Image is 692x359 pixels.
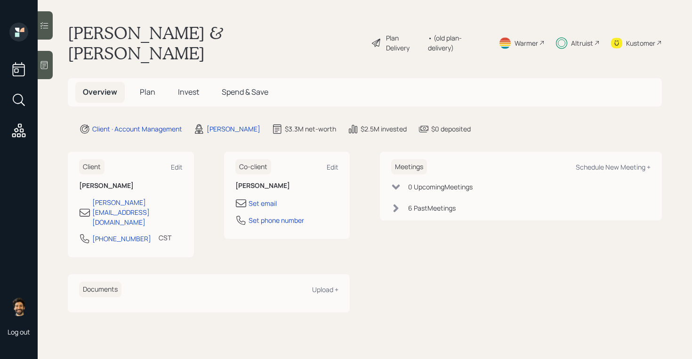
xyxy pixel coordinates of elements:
div: $0 deposited [431,124,471,134]
div: Edit [171,163,183,171]
div: Client · Account Management [92,124,182,134]
span: Overview [83,87,117,97]
div: • (old plan-delivery) [428,33,487,53]
div: Set phone number [249,215,304,225]
span: Plan [140,87,155,97]
h6: Client [79,159,105,175]
div: Warmer [515,38,538,48]
div: 6 Past Meeting s [408,203,456,213]
div: Log out [8,327,30,336]
div: CST [159,233,171,243]
h6: Documents [79,282,121,297]
div: Upload + [312,285,338,294]
div: Schedule New Meeting + [576,163,651,171]
div: Edit [327,163,338,171]
h6: [PERSON_NAME] [235,182,339,190]
div: [PERSON_NAME] [207,124,260,134]
span: Spend & Save [222,87,268,97]
h6: Co-client [235,159,271,175]
div: 0 Upcoming Meeting s [408,182,473,192]
div: Kustomer [626,38,655,48]
h6: [PERSON_NAME] [79,182,183,190]
img: eric-schwartz-headshot.png [9,297,28,316]
div: $2.5M invested [361,124,407,134]
span: Invest [178,87,199,97]
div: Plan Delivery [386,33,423,53]
div: [PHONE_NUMBER] [92,234,151,244]
div: Set email [249,198,277,208]
h1: [PERSON_NAME] & [PERSON_NAME] [68,23,363,63]
div: Altruist [571,38,593,48]
h6: Meetings [391,159,427,175]
div: [PERSON_NAME][EMAIL_ADDRESS][DOMAIN_NAME] [92,197,183,227]
div: $3.3M net-worth [285,124,336,134]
